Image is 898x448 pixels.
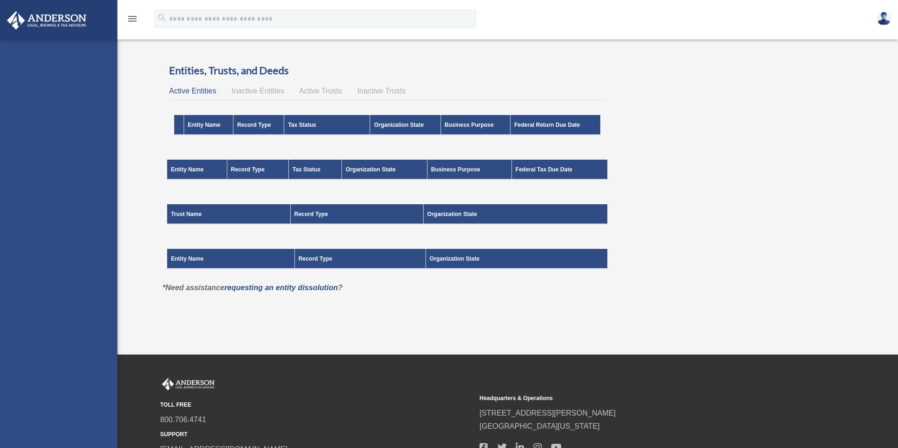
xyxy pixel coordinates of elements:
[224,284,338,292] a: requesting an entity dissolution
[169,87,216,95] span: Active Entities
[184,115,233,135] th: Entity Name
[877,12,891,25] img: User Pic
[480,394,792,403] small: Headquarters & Operations
[294,249,426,269] th: Record Type
[169,63,605,78] h3: Entities, Trusts, and Deeds
[299,87,342,95] span: Active Trusts
[160,400,473,410] small: TOLL FREE
[227,160,288,179] th: Record Type
[290,204,423,224] th: Record Type
[160,430,473,440] small: SUPPORT
[370,115,441,135] th: Organization State
[480,409,616,417] a: [STREET_ADDRESS][PERSON_NAME]
[127,13,138,24] i: menu
[160,416,206,424] a: 800.706.4741
[288,160,341,179] th: Tax Status
[167,249,295,269] th: Entity Name
[357,87,406,95] span: Inactive Trusts
[127,16,138,24] a: menu
[342,160,427,179] th: Organization State
[233,115,284,135] th: Record Type
[510,115,600,135] th: Federal Return Due Date
[511,160,607,179] th: Federal Tax Due Date
[441,115,510,135] th: Business Purpose
[426,249,607,269] th: Organization State
[167,204,291,224] th: Trust Name
[157,13,167,23] i: search
[4,11,89,30] img: Anderson Advisors Platinum Portal
[480,422,600,430] a: [GEOGRAPHIC_DATA][US_STATE]
[163,284,342,292] em: *Need assistance ?
[167,160,227,179] th: Entity Name
[427,160,511,179] th: Business Purpose
[423,204,607,224] th: Organization State
[232,87,284,95] span: Inactive Entities
[284,115,370,135] th: Tax Status
[160,378,217,390] img: Anderson Advisors Platinum Portal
